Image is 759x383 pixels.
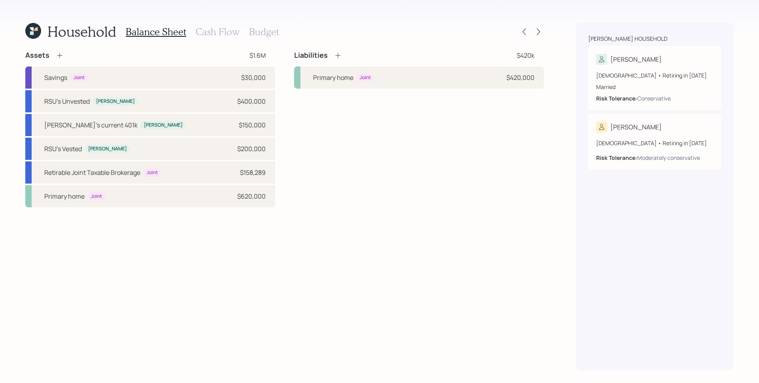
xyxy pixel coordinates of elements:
[596,83,713,91] div: Married
[637,154,700,162] div: Moderately conservative
[88,146,127,152] div: [PERSON_NAME]
[249,51,266,60] div: $1.6M
[196,26,240,38] h3: Cash Flow
[237,97,266,106] div: $400,000
[44,191,85,201] div: Primary home
[25,51,49,60] h4: Assets
[239,120,266,130] div: $150,000
[596,139,713,147] div: [DEMOGRAPHIC_DATA] • Retiring in [DATE]
[610,122,662,132] div: [PERSON_NAME]
[237,191,266,201] div: $620,000
[44,144,82,154] div: RSU's Vested
[360,74,371,81] div: Joint
[506,73,534,82] div: $420,000
[237,144,266,154] div: $200,000
[313,73,353,82] div: Primary home
[596,71,713,80] div: [DEMOGRAPHIC_DATA] • Retiring in [DATE]
[144,122,183,129] div: [PERSON_NAME]
[44,97,90,106] div: RSU's Unvested
[126,26,186,38] h3: Balance Sheet
[147,169,158,176] div: Joint
[637,94,671,102] div: Conservative
[240,168,266,177] div: $158,289
[596,154,637,161] b: Risk Tolerance:
[596,95,637,102] b: Risk Tolerance:
[74,74,85,81] div: Joint
[588,35,667,43] div: [PERSON_NAME] household
[610,55,662,64] div: [PERSON_NAME]
[294,51,328,60] h4: Liabilities
[44,120,138,130] div: [PERSON_NAME]'s current 401k
[44,168,140,177] div: Retirable Joint Taxable Brokerage
[517,51,534,60] div: $420k
[47,23,116,40] h1: Household
[241,73,266,82] div: $30,000
[44,73,67,82] div: Savings
[249,26,279,38] h3: Budget
[96,98,135,105] div: [PERSON_NAME]
[91,193,102,200] div: Joint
